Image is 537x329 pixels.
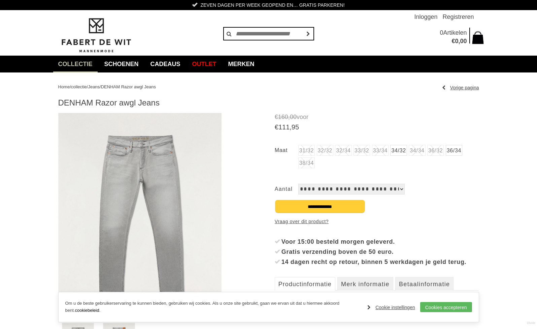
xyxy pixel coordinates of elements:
span: Artikelen [443,29,467,36]
span: € [451,38,455,44]
span: , [290,123,292,131]
a: Jeans [88,84,100,89]
div: Voor 15:00 besteld morgen geleverd. [281,237,479,247]
label: Aantal [275,184,298,195]
a: Cookie instellingen [367,302,415,312]
span: 0 [440,29,443,36]
span: / [70,84,71,89]
li: 14 dagen recht op retour, binnen 5 werkdagen je geld terug. [275,257,479,267]
a: 36/34 [446,145,462,156]
span: voor [275,113,479,121]
a: Divide [527,319,535,327]
span: / [87,84,88,89]
a: Outlet [187,56,222,72]
ul: Maat [275,145,479,170]
p: Om u de beste gebruikerservaring te kunnen bieden, gebruiken wij cookies. Als u onze site gebruik... [65,300,361,314]
span: 111 [278,123,290,131]
span: 95 [292,123,299,131]
a: Merk informatie [337,277,393,291]
a: Vraag over dit product? [275,216,329,227]
img: Fabert de Wit [58,17,134,54]
a: Schoenen [99,56,144,72]
span: 00 [290,114,297,120]
a: Registreren [442,10,474,24]
a: Inloggen [414,10,437,24]
a: 34/32 [390,145,407,156]
span: , [288,114,290,120]
img: DENHAM Razor awgl Jeans [58,113,222,318]
span: , [458,38,460,44]
span: 0 [455,38,458,44]
a: Betaalinformatie [395,277,454,291]
div: Gratis verzending boven de 50 euro. [281,247,479,257]
a: Cadeaus [145,56,186,72]
span: € [275,114,278,120]
a: cookiebeleid [75,308,99,313]
a: collectie [71,84,87,89]
a: Vorige pagina [442,83,479,93]
a: Productinformatie [275,277,335,291]
a: Home [58,84,70,89]
span: € [275,123,278,131]
a: collectie [53,56,98,72]
a: Cookies accepteren [420,302,472,312]
span: 160 [278,114,288,120]
a: DENHAM Razor awgl Jeans [101,84,156,89]
span: / [100,84,101,89]
h1: DENHAM Razor awgl Jeans [58,98,479,108]
a: Merken [223,56,260,72]
span: 00 [460,38,467,44]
